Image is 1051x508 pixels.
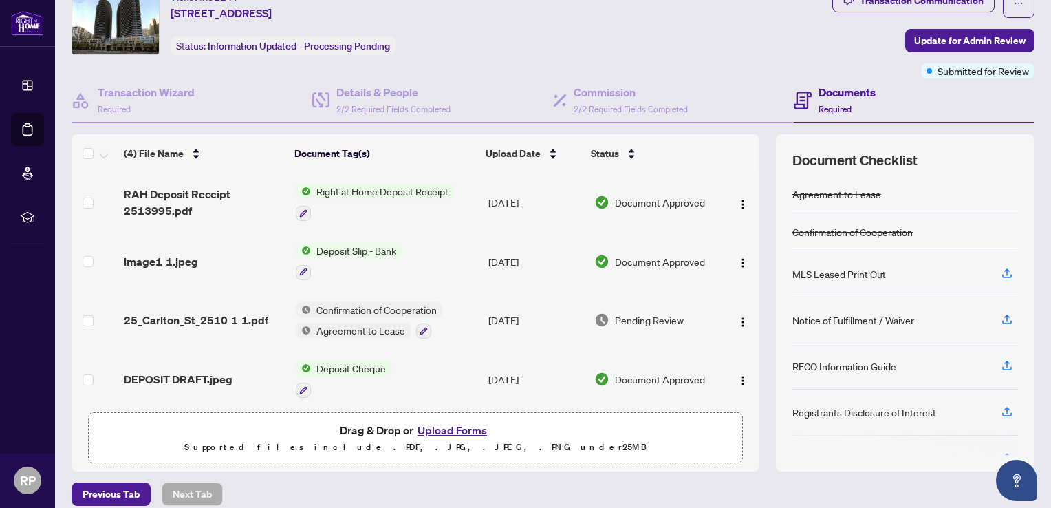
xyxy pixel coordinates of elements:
div: RECO Information Guide [792,359,896,374]
span: Status [591,146,619,161]
h4: Documents [819,84,876,100]
span: image1 1.jpeg [124,253,198,270]
span: 2/2 Required Fields Completed [336,104,451,114]
img: Status Icon [296,184,311,199]
button: Status IconRight at Home Deposit Receipt [296,184,454,221]
img: Logo [737,317,748,328]
h4: Commission [574,84,688,100]
div: Status: [171,36,396,55]
span: Deposit Cheque [311,361,391,376]
img: Logo [737,257,748,268]
p: Supported files include .PDF, .JPG, .JPEG, .PNG under 25 MB [97,439,734,456]
td: [DATE] [483,291,589,350]
th: Status [585,134,717,173]
th: Upload Date [480,134,586,173]
span: Document Approved [615,372,705,387]
td: [DATE] [483,173,589,232]
th: (4) File Name [118,134,289,173]
button: Status IconConfirmation of CooperationStatus IconAgreement to Lease [296,302,442,339]
div: Registrants Disclosure of Interest [792,405,936,420]
img: Logo [737,375,748,386]
span: Pending Review [615,313,684,328]
button: Previous Tab [72,483,151,506]
span: Upload Date [486,146,541,161]
th: Document Tag(s) [289,134,480,173]
img: Document Status [594,372,609,387]
img: Status Icon [296,323,311,338]
img: logo [11,10,44,36]
span: DEPOSIT DRAFT.jpeg [124,371,232,388]
h4: Transaction Wizard [98,84,195,100]
span: Drag & Drop or [340,421,491,439]
span: Agreement to Lease [311,323,411,338]
img: Status Icon [296,302,311,317]
span: 2/2 Required Fields Completed [574,104,688,114]
button: Logo [732,191,754,213]
span: Document Approved [615,254,705,269]
button: Status IconDeposit Slip - Bank [296,243,402,280]
div: Confirmation of Cooperation [792,224,913,240]
span: (4) File Name [124,146,184,161]
span: Confirmation of Cooperation [311,302,442,317]
img: Status Icon [296,361,311,376]
button: Next Tab [162,483,223,506]
span: Document Checklist [792,151,918,170]
span: RAH Deposit Receipt 2513995.pdf [124,186,285,219]
span: [STREET_ADDRESS] [171,5,272,21]
button: Open asap [996,460,1037,501]
button: Logo [732,251,754,273]
span: Drag & Drop orUpload FormsSupported files include .PDF, .JPG, .JPEG, .PNG under25MB [89,413,742,464]
td: [DATE] [483,232,589,291]
button: Upload Forms [413,421,491,439]
div: MLS Leased Print Out [792,266,886,282]
span: Update for Admin Review [914,30,1026,52]
span: Right at Home Deposit Receipt [311,184,454,199]
img: Status Icon [296,243,311,258]
span: 25_Carlton_St_2510 1 1.pdf [124,312,268,328]
button: Status IconDeposit Cheque [296,361,391,398]
img: Document Status [594,254,609,269]
span: Required [98,104,131,114]
span: RP [20,471,36,490]
span: Deposit Slip - Bank [311,243,402,258]
div: Notice of Fulfillment / Waiver [792,313,914,328]
div: Agreement to Lease [792,187,881,202]
button: Logo [732,368,754,390]
h4: Details & People [336,84,451,100]
button: Logo [732,309,754,331]
td: [DATE] [483,350,589,409]
img: Document Status [594,313,609,328]
button: Update for Admin Review [905,29,1034,52]
span: Document Approved [615,195,705,210]
span: Submitted for Review [938,63,1029,78]
img: Document Status [594,195,609,210]
span: Information Updated - Processing Pending [208,40,390,52]
span: Previous Tab [83,483,140,505]
img: Logo [737,199,748,210]
span: Required [819,104,852,114]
